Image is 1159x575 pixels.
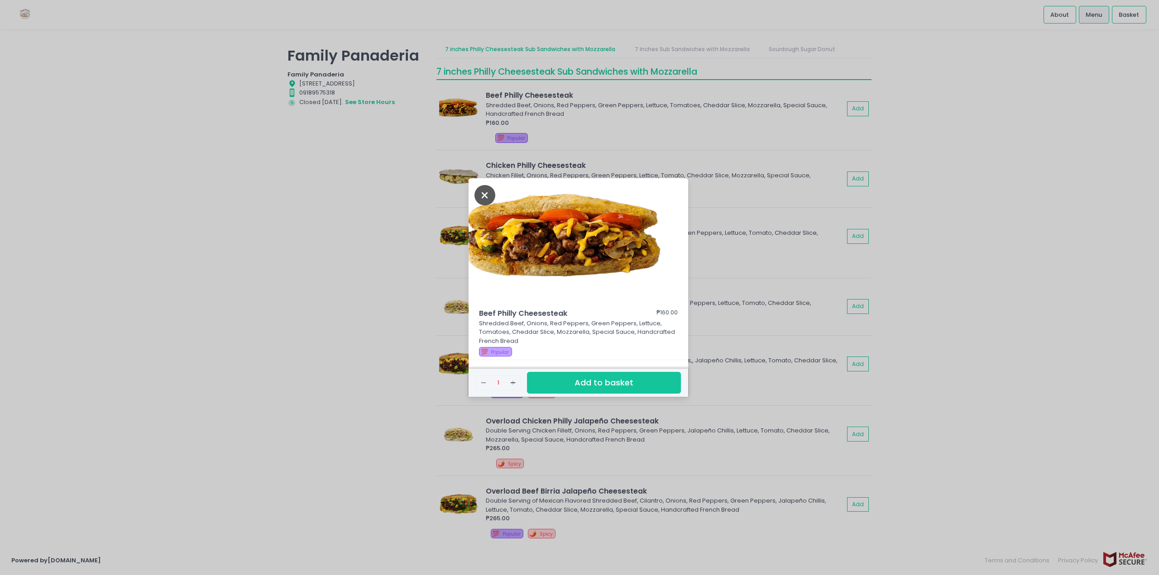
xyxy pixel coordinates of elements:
p: Shredded Beef, Onions, Red Peppers, Green Peppers, Lettuce, Tomatoes, Cheddar Slice, Mozzarella, ... [479,319,678,346]
img: Beef Philly Cheesesteak [469,178,688,301]
span: Popular [491,349,509,356]
button: Close [474,190,495,199]
div: ₱160.00 [656,308,678,319]
span: 💯 [481,347,488,356]
span: Beef Philly Cheesesteak [479,308,628,319]
button: Add to basket [527,372,681,394]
